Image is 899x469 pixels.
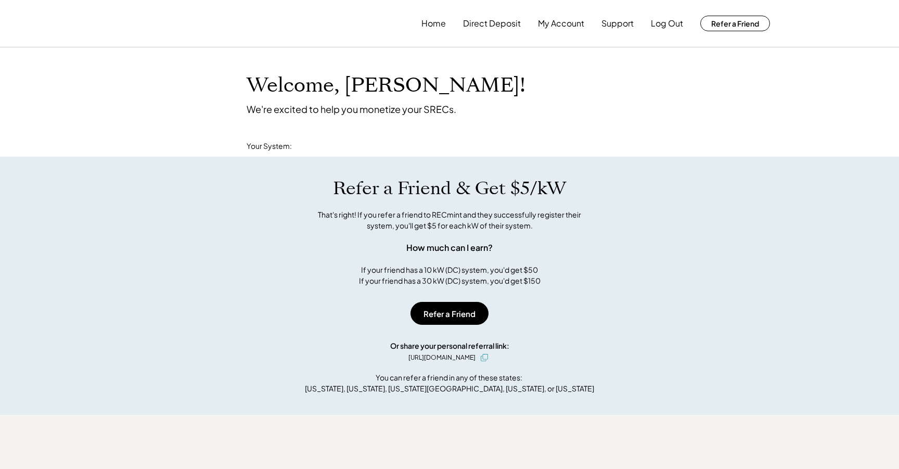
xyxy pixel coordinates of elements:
[651,13,683,34] button: Log Out
[390,340,509,351] div: Or share your personal referral link:
[463,13,521,34] button: Direct Deposit
[538,13,584,34] button: My Account
[406,242,493,254] div: How much can I earn?
[421,13,446,34] button: Home
[247,141,292,151] div: Your System:
[601,13,634,34] button: Support
[247,103,456,115] div: We're excited to help you monetize your SRECs.
[700,16,770,31] button: Refer a Friend
[478,351,491,364] button: click to copy
[410,302,489,325] button: Refer a Friend
[408,353,476,362] div: [URL][DOMAIN_NAME]
[333,178,566,199] h1: Refer a Friend & Get $5/kW
[305,372,594,394] div: You can refer a friend in any of these states: [US_STATE], [US_STATE], [US_STATE][GEOGRAPHIC_DATA...
[359,264,541,286] div: If your friend has a 10 kW (DC) system, you'd get $50 If your friend has a 30 kW (DC) system, you...
[129,17,215,30] img: yH5BAEAAAAALAAAAAABAAEAAAIBRAA7
[247,73,525,98] h1: Welcome, [PERSON_NAME]!
[306,209,593,231] div: That's right! If you refer a friend to RECmint and they successfully register their system, you'l...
